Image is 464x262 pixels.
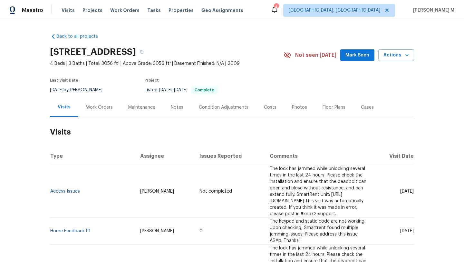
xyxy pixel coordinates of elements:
[50,33,112,40] a: Back to all projects
[128,104,155,111] div: Maintenance
[145,78,159,82] span: Project
[50,88,63,92] span: [DATE]
[50,78,78,82] span: Last Visit Date
[192,88,217,92] span: Complete
[292,104,307,111] div: Photos
[340,49,374,61] button: Mark Seen
[50,189,80,194] a: Access Issues
[270,219,365,243] span: The keypad and static code are not working. Upon checking, Smartrent found multiple jamming issue...
[58,104,71,110] div: Visits
[378,49,414,61] button: Actions
[323,104,345,111] div: Floor Plans
[147,8,161,13] span: Tasks
[383,51,409,59] span: Actions
[50,49,136,55] h2: [STREET_ADDRESS]
[400,229,414,233] span: [DATE]
[194,147,265,165] th: Issues Reported
[135,147,194,165] th: Assignee
[289,7,380,14] span: [GEOGRAPHIC_DATA], [GEOGRAPHIC_DATA]
[201,7,243,14] span: Geo Assignments
[50,229,91,233] a: Home Feedback P1
[171,104,183,111] div: Notes
[159,88,172,92] span: [DATE]
[159,88,188,92] span: -
[270,166,366,216] span: The lock has jammed while unlocking several times in the last 24 hours. Please check the installa...
[361,104,374,111] div: Cases
[82,7,102,14] span: Projects
[295,52,336,58] span: Not seen [DATE]
[199,229,203,233] span: 0
[50,147,135,165] th: Type
[110,7,140,14] span: Work Orders
[50,86,110,94] div: by [PERSON_NAME]
[411,7,454,14] span: [PERSON_NAME] M
[136,46,148,58] button: Copy Address
[345,51,369,59] span: Mark Seen
[22,7,43,14] span: Maestro
[169,7,194,14] span: Properties
[50,60,284,67] span: 4 Beds | 3 Baths | Total: 3056 ft² | Above Grade: 3056 ft² | Basement Finished: N/A | 2009
[86,104,113,111] div: Work Orders
[265,147,374,165] th: Comments
[264,104,276,111] div: Costs
[374,147,414,165] th: Visit Date
[140,229,174,233] span: [PERSON_NAME]
[62,7,75,14] span: Visits
[174,88,188,92] span: [DATE]
[145,88,217,92] span: Listed
[400,189,414,194] span: [DATE]
[199,189,232,194] span: Not completed
[140,189,174,194] span: [PERSON_NAME]
[50,117,414,147] h2: Visits
[199,104,248,111] div: Condition Adjustments
[274,4,278,10] div: 4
